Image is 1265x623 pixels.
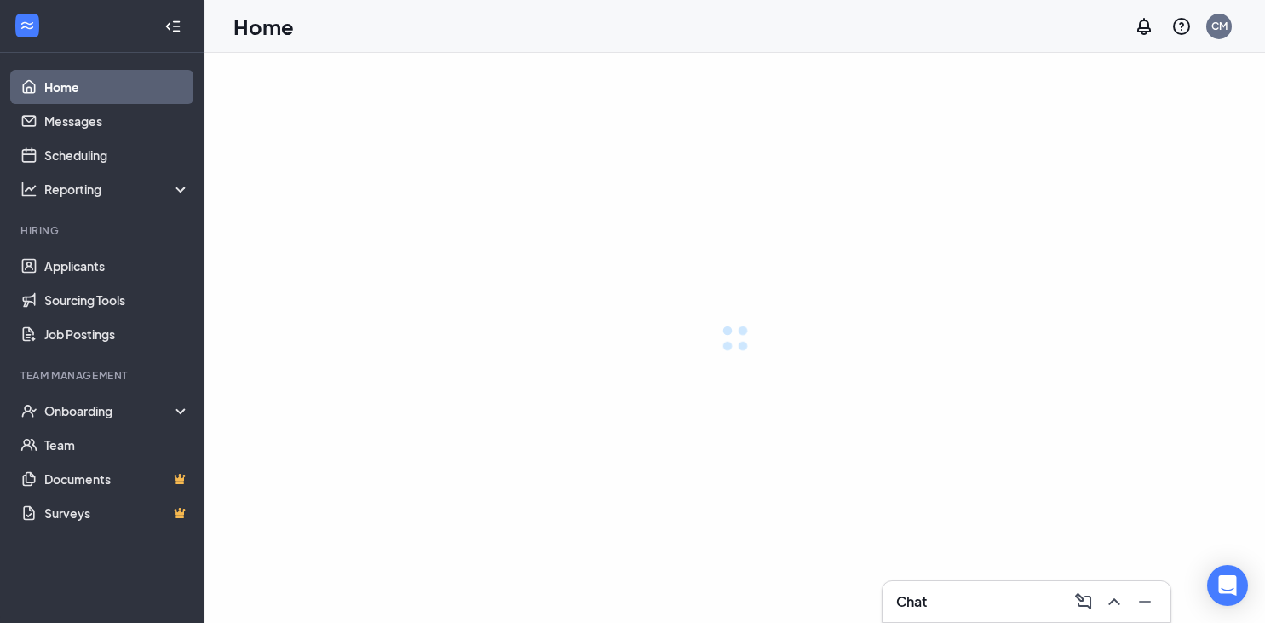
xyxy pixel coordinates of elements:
svg: ChevronUp [1104,591,1124,612]
div: Reporting [44,181,191,198]
h3: Chat [896,592,927,611]
div: Team Management [20,368,187,383]
svg: Minimize [1135,591,1155,612]
svg: Notifications [1134,16,1154,37]
a: Messages [44,104,190,138]
div: Hiring [20,223,187,238]
div: Open Intercom Messenger [1207,565,1248,606]
a: Job Postings [44,317,190,351]
svg: Analysis [20,181,37,198]
a: Team [44,428,190,462]
h1: Home [233,12,294,41]
button: ComposeMessage [1068,588,1095,615]
div: Onboarding [44,402,191,419]
svg: ComposeMessage [1073,591,1094,612]
svg: UserCheck [20,402,37,419]
a: Scheduling [44,138,190,172]
div: CM [1211,19,1228,33]
button: ChevronUp [1099,588,1126,615]
svg: Collapse [164,18,181,35]
button: Minimize [1130,588,1157,615]
a: DocumentsCrown [44,462,190,496]
a: Home [44,70,190,104]
svg: QuestionInfo [1171,16,1192,37]
a: Applicants [44,249,190,283]
svg: WorkstreamLogo [19,17,36,34]
a: SurveysCrown [44,496,190,530]
a: Sourcing Tools [44,283,190,317]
